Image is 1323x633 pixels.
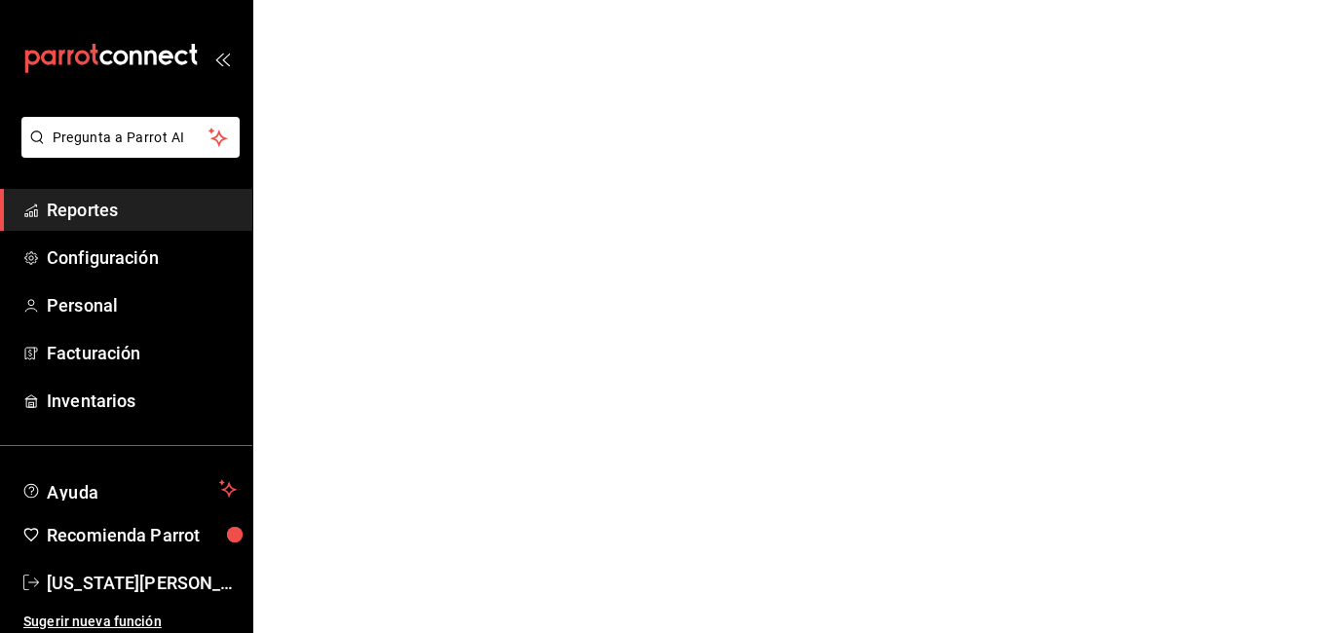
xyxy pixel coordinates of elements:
[47,388,237,414] span: Inventarios
[214,51,230,66] button: open_drawer_menu
[47,477,211,501] span: Ayuda
[47,292,237,318] span: Personal
[23,612,237,632] span: Sugerir nueva función
[21,117,240,158] button: Pregunta a Parrot AI
[14,141,240,162] a: Pregunta a Parrot AI
[53,128,209,148] span: Pregunta a Parrot AI
[47,522,237,548] span: Recomienda Parrot
[47,244,237,271] span: Configuración
[47,570,237,596] span: [US_STATE][PERSON_NAME]
[47,197,237,223] span: Reportes
[47,340,237,366] span: Facturación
